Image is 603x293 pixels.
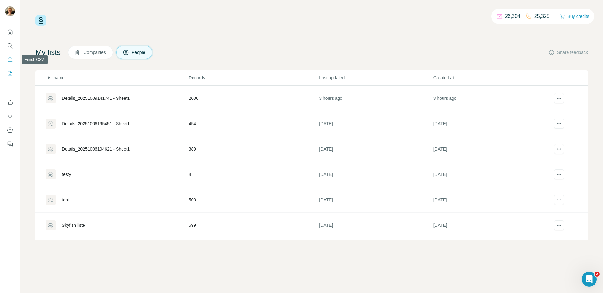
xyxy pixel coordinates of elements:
[554,220,564,230] button: actions
[5,54,15,65] button: Enrich CSV
[560,12,589,21] button: Buy credits
[188,86,319,111] td: 2000
[5,97,15,108] button: Use Surfe on LinkedIn
[5,6,15,16] img: Avatar
[188,162,319,187] td: 4
[62,171,71,178] div: testy
[5,138,15,150] button: Feedback
[319,238,433,264] td: [DATE]
[62,222,85,228] div: Skyfish liste
[84,49,106,56] span: Companies
[433,75,547,81] p: Created at
[188,136,319,162] td: 389
[319,162,433,187] td: [DATE]
[319,187,433,213] td: [DATE]
[319,86,433,111] td: 3 hours ago
[188,111,319,136] td: 454
[433,187,547,213] td: [DATE]
[319,136,433,162] td: [DATE]
[433,136,547,162] td: [DATE]
[433,238,547,264] td: [DATE]
[188,213,319,238] td: 599
[189,75,318,81] p: Records
[188,238,319,264] td: 78
[433,162,547,187] td: [DATE]
[5,26,15,38] button: Quick start
[548,49,588,56] button: Share feedback
[554,195,564,205] button: actions
[5,68,15,79] button: My lists
[554,93,564,103] button: actions
[35,47,61,57] h4: My lists
[433,213,547,238] td: [DATE]
[433,86,547,111] td: 3 hours ago
[554,144,564,154] button: actions
[582,272,597,287] iframe: Intercom live chat
[433,111,547,136] td: [DATE]
[132,49,146,56] span: People
[35,15,46,26] img: Surfe Logo
[188,187,319,213] td: 500
[319,213,433,238] td: [DATE]
[554,119,564,129] button: actions
[62,120,130,127] div: Details_20251006195451 - Sheet1
[319,111,433,136] td: [DATE]
[62,146,130,152] div: Details_20251006194621 - Sheet1
[62,197,69,203] div: test
[5,111,15,122] button: Use Surfe API
[46,75,188,81] p: List name
[319,75,432,81] p: Last updated
[5,125,15,136] button: Dashboard
[505,13,520,20] p: 26,304
[595,272,600,277] span: 2
[5,40,15,51] button: Search
[554,169,564,179] button: actions
[62,95,130,101] div: Details_20251009141741 - Sheet1
[534,13,550,20] p: 25,325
